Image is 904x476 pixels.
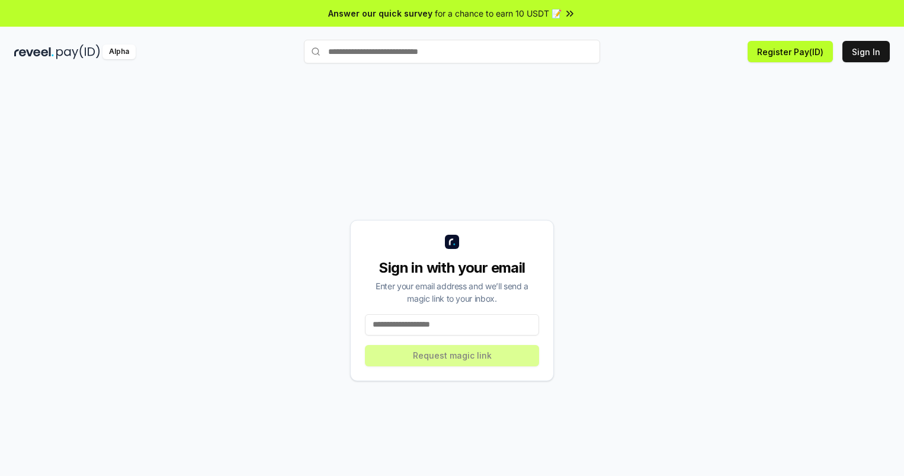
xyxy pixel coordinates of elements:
div: Sign in with your email [365,258,539,277]
img: pay_id [56,44,100,59]
span: Answer our quick survey [328,7,432,20]
div: Enter your email address and we’ll send a magic link to your inbox. [365,280,539,305]
button: Register Pay(ID) [748,41,833,62]
div: Alpha [102,44,136,59]
img: reveel_dark [14,44,54,59]
span: for a chance to earn 10 USDT 📝 [435,7,562,20]
button: Sign In [842,41,890,62]
img: logo_small [445,235,459,249]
